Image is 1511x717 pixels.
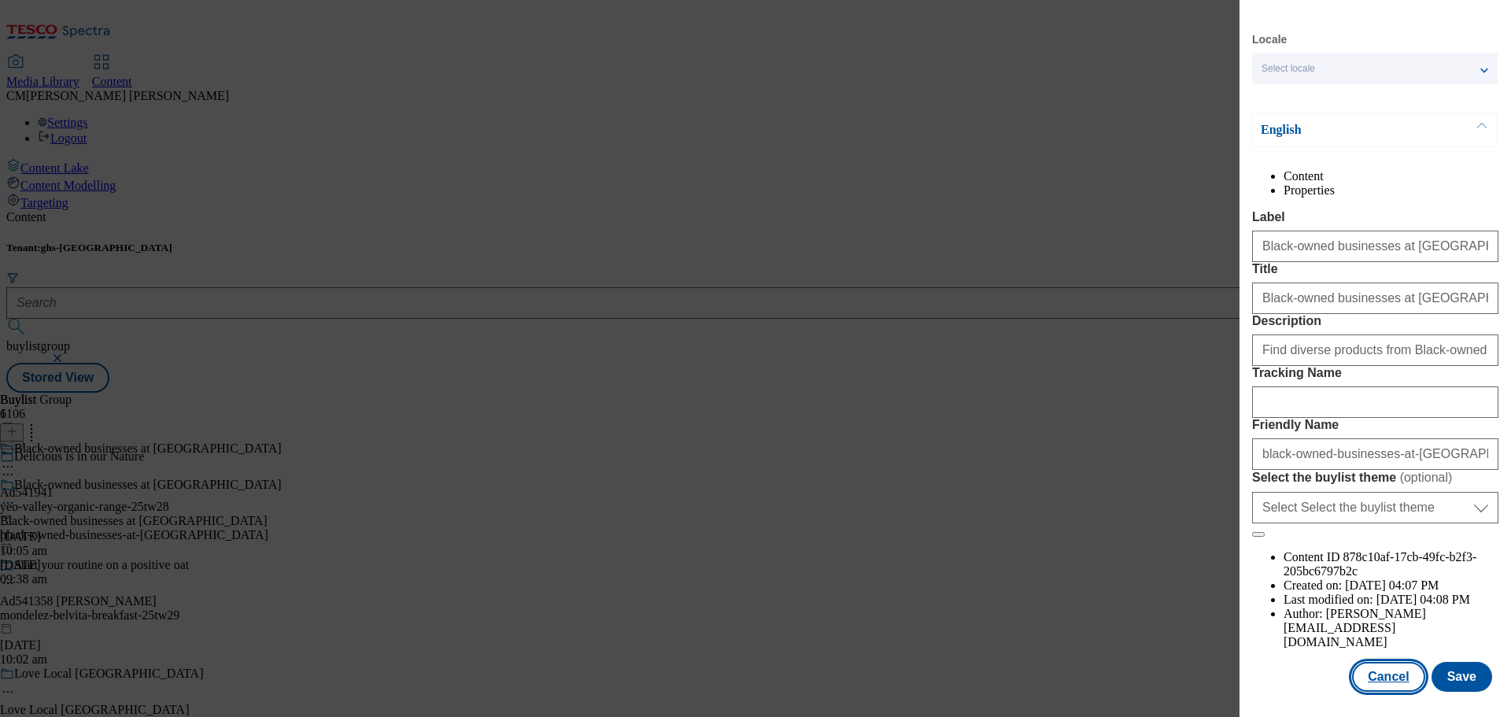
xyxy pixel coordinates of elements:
span: Select locale [1262,63,1315,75]
p: English [1261,122,1426,138]
li: Author: [1284,607,1498,649]
li: Last modified on: [1284,593,1498,607]
input: Enter Label [1252,231,1498,262]
label: Locale [1252,35,1287,44]
span: [DATE] 04:08 PM [1376,593,1470,606]
label: Title [1252,262,1498,276]
button: Cancel [1352,662,1424,692]
li: Content [1284,169,1498,183]
li: Content ID [1284,550,1498,578]
button: Select locale [1252,53,1498,84]
label: Label [1252,210,1498,224]
li: Created on: [1284,578,1498,593]
span: ( optional ) [1400,471,1453,484]
label: Description [1252,314,1498,328]
label: Friendly Name [1252,418,1498,432]
input: Enter Description [1252,334,1498,366]
input: Enter Title [1252,283,1498,314]
label: Select the buylist theme [1252,470,1498,486]
span: 878c10af-17cb-49fc-b2f3-205bc6797b2c [1284,550,1476,578]
li: Properties [1284,183,1498,198]
button: Save [1432,662,1492,692]
input: Enter Friendly Name [1252,438,1498,470]
span: [PERSON_NAME][EMAIL_ADDRESS][DOMAIN_NAME] [1284,607,1426,649]
label: Tracking Name [1252,366,1498,380]
input: Enter Tracking Name [1252,386,1498,418]
span: [DATE] 04:07 PM [1345,578,1439,592]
